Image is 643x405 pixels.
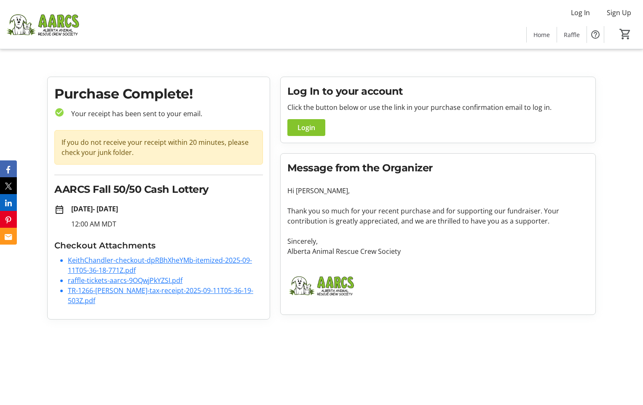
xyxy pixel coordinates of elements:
button: Help [587,26,604,43]
p: Sincerely, [287,236,589,246]
p: Your receipt has been sent to your email. [64,109,263,119]
a: TR-1266-[PERSON_NAME]-tax-receipt-2025-09-11T05-36-19-503Z.pdf [68,286,253,305]
mat-icon: date_range [54,205,64,215]
h2: AARCS Fall 50/50 Cash Lottery [54,182,263,197]
h1: Purchase Complete! [54,84,263,104]
p: 12:00 AM MDT [71,219,263,229]
img: Alberta Animal Rescue Crew Society logo [287,266,355,304]
span: Raffle [564,30,580,39]
button: Login [287,119,325,136]
p: Thank you so much for your recent purchase and for supporting our fundraiser. Your contribution i... [287,206,589,226]
span: Login [297,123,315,133]
a: KeithChandler-checkout-dpRBhXheYMb-itemized-2025-09-11T05-36-18-771Z.pdf [68,256,252,275]
h2: Log In to your account [287,84,589,99]
strong: [DATE] - [DATE] [71,204,118,213]
p: Alberta Animal Rescue Crew Society [287,246,589,256]
button: Sign Up [600,6,638,19]
p: Hi [PERSON_NAME], [287,186,589,196]
mat-icon: check_circle [54,107,64,117]
a: Home [527,27,557,43]
h2: Message from the Organizer [287,160,589,176]
div: If you do not receive your receipt within 20 minutes, please check your junk folder. [54,130,263,165]
p: Click the button below or use the link in your purchase confirmation email to log in. [287,102,589,112]
button: Log In [564,6,597,19]
span: Sign Up [607,8,631,18]
a: raffle-tickets-aarcs-9OQwjPkYZSI.pdf [68,276,182,285]
h3: Checkout Attachments [54,239,263,252]
span: Log In [571,8,590,18]
button: Cart [618,27,633,42]
span: Home [533,30,550,39]
img: Alberta Animal Rescue Crew Society's Logo [5,3,80,45]
a: Raffle [557,27,587,43]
